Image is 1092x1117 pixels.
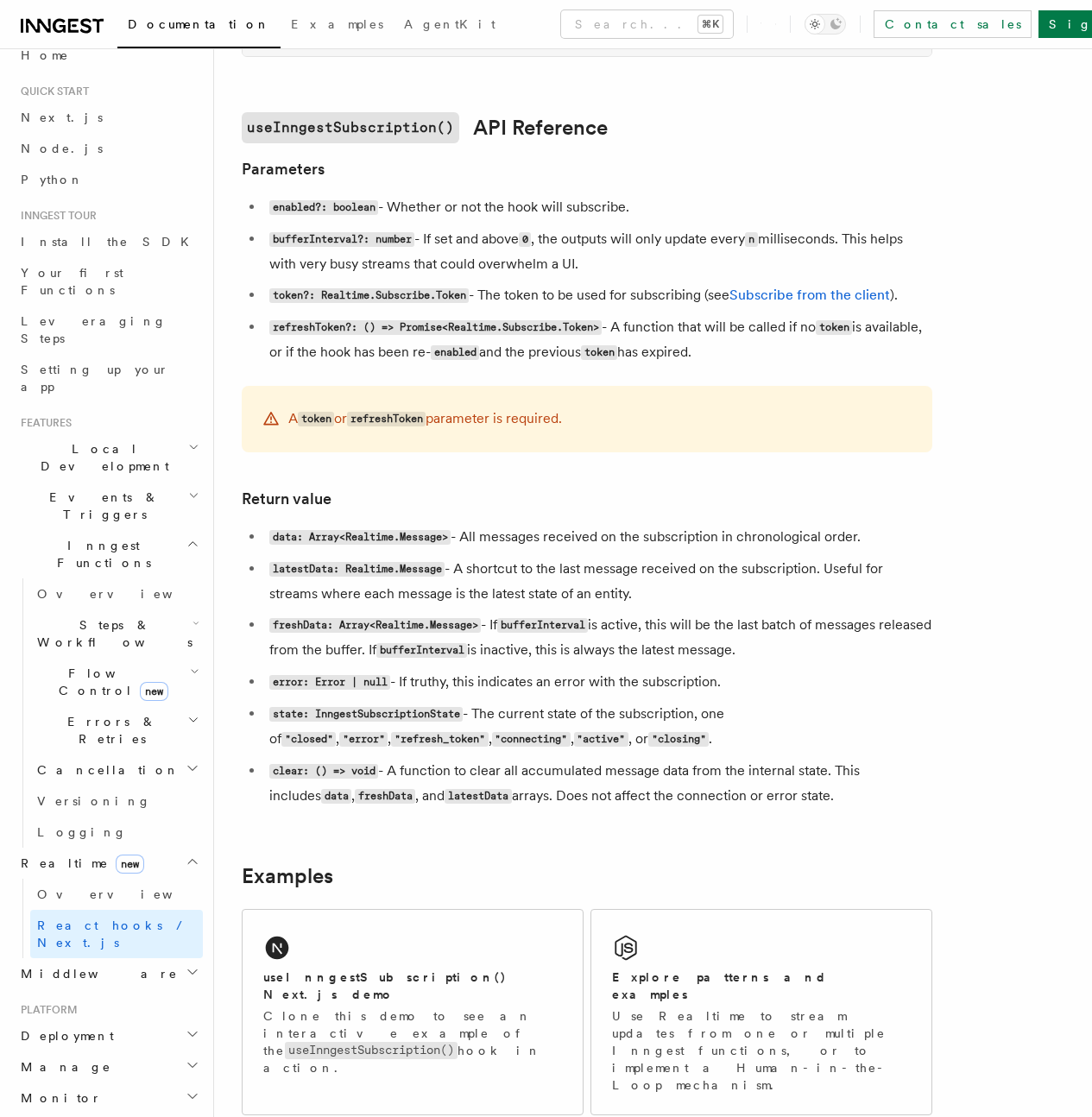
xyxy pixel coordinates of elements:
[140,682,168,701] span: new
[269,707,463,722] code: state: InngestSubscriptionState
[394,5,506,47] a: AgentKit
[298,412,334,426] code: token
[492,732,571,747] code: "connecting"
[14,489,188,523] span: Events & Triggers
[14,164,203,195] a: Python
[581,345,617,360] code: token
[14,530,203,578] button: Inngest Functions
[21,142,103,155] span: Node.js
[37,587,215,601] span: Overview
[14,226,203,257] a: Install the SDK
[30,910,203,958] a: React hooks / Next.js
[21,47,69,64] span: Home
[30,786,203,817] a: Versioning
[264,670,932,695] li: - If truthy, this indicates an error with the subscription.
[404,17,496,31] span: AgentKit
[242,487,331,511] a: Return value
[729,287,890,303] a: Subscribe from the client
[269,530,451,545] code: data: Array<Realtime.Message>
[612,969,911,1003] h2: Explore patterns and examples
[30,706,203,754] button: Errors & Retries
[14,537,186,571] span: Inngest Functions
[269,200,378,215] code: enabled?: boolean
[519,232,531,247] code: 0
[816,320,852,335] code: token
[14,1027,114,1044] span: Deployment
[431,345,479,360] code: enabled
[14,1051,203,1082] button: Manage
[14,879,203,958] div: Realtimenew
[263,1007,562,1076] p: Clone this demo to see an interactive example of the hook in action.
[14,578,203,848] div: Inngest Functions
[14,482,203,530] button: Events & Triggers
[14,848,203,879] button: Realtimenew
[37,918,190,950] span: React hooks / Next.js
[269,562,445,577] code: latestData: Realtime.Message
[21,110,103,124] span: Next.js
[264,557,932,606] li: - A shortcut to the last message received on the subscription. Useful for streams where each mess...
[128,17,270,31] span: Documentation
[37,887,215,901] span: Overview
[14,209,97,223] span: Inngest tour
[242,864,333,888] a: Examples
[14,965,178,982] span: Middleware
[14,40,203,71] a: Home
[263,969,562,1003] h2: useInngestSubscription() Next.js demo
[805,14,846,35] button: Toggle dark mode
[745,232,757,247] code: n
[14,1058,111,1076] span: Manage
[339,732,388,747] code: "error"
[37,825,127,839] span: Logging
[269,288,469,303] code: token?: Realtime.Subscribe.Token
[14,1020,203,1051] button: Deployment
[14,133,203,164] a: Node.js
[269,675,390,690] code: error: Error | null
[264,195,932,220] li: - Whether or not the hook will subscribe.
[14,354,203,402] a: Setting up your app
[264,759,932,809] li: - A function to clear all accumulated message data from the internal state. This includes , , and...
[269,320,602,335] code: refreshToken?: () => Promise<Realtime.Subscribe.Token>
[391,732,488,747] code: "refresh_token"
[21,235,199,249] span: Install the SDK
[264,315,932,365] li: - A function that will be called if no is available, or if the hook has been re- and the previous...
[281,732,336,747] code: "closed"
[30,713,187,748] span: Errors & Retries
[264,283,932,308] li: - The token to be used for subscribing (see ).
[30,761,180,779] span: Cancellation
[37,794,151,808] span: Versioning
[291,17,383,31] span: Examples
[30,578,203,609] a: Overview
[30,616,193,651] span: Steps & Workflows
[30,754,203,786] button: Cancellation
[30,609,203,658] button: Steps & Workflows
[497,618,588,633] code: bufferInterval
[264,613,932,663] li: - If is active, this will be the last batch of messages released from the buffer. If is inactive,...
[242,112,459,143] code: useInngestSubscription()
[14,416,72,430] span: Features
[698,16,723,33] kbd: ⌘K
[14,257,203,306] a: Your first Functions
[269,764,378,779] code: clear: () => void
[14,440,188,475] span: Local Development
[445,789,511,804] code: latestData
[648,732,709,747] code: "closing"
[242,157,325,181] a: Parameters
[116,855,144,874] span: new
[574,732,628,747] code: "active"
[561,10,733,38] button: Search...⌘K
[264,227,932,276] li: - If set and above , the outputs will only update every milliseconds. This helps with very busy s...
[590,909,932,1115] a: Explore patterns and examplesUse Realtime to stream updates from one or multiple Inngest function...
[30,665,190,699] span: Flow Control
[14,1089,102,1107] span: Monitor
[269,232,414,247] code: bufferInterval?: number
[612,1007,911,1094] p: Use Realtime to stream updates from one or multiple Inngest functions, or to implement a Human-in...
[14,85,89,98] span: Quick start
[14,1003,78,1017] span: Platform
[264,525,932,550] li: - All messages received on the subscription in chronological order.
[264,702,932,752] li: - The current state of the subscription, one of , , , , , or .
[21,173,84,186] span: Python
[242,909,584,1115] a: useInngestSubscription() Next.js demoClone this demo to see an interactive example of theuseInnge...
[14,855,144,872] span: Realtime
[14,306,203,354] a: Leveraging Steps
[285,1042,458,1058] code: useInngestSubscription()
